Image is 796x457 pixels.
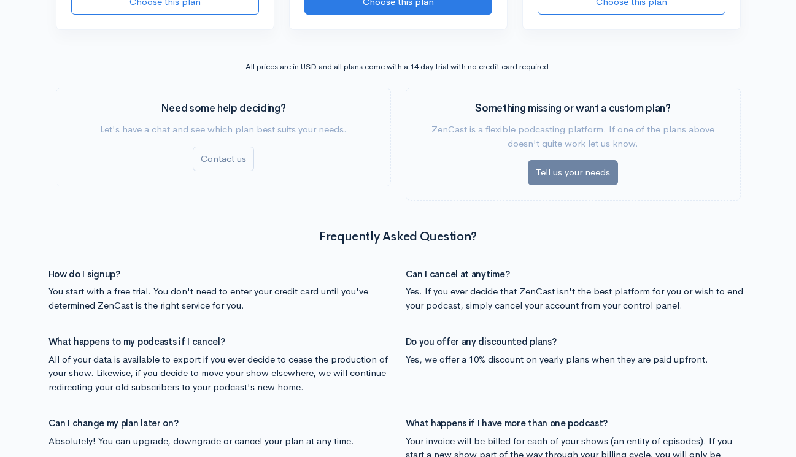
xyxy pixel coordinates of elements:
[48,418,391,429] h4: Can I change my plan later on?
[71,103,376,115] h3: Need some help deciding?
[406,353,748,367] p: Yes, we offer a 10% discount on yearly plans when they are paid upfront.
[48,337,391,347] h4: What happens to my podcasts if I cancel?
[406,285,748,312] p: Yes. If you ever decide that ZenCast isn't the best platform for you or wish to end your podcast,...
[56,230,741,244] h2: Frequently Asked Question?
[406,418,748,429] h4: What happens if I have more than one podcast?
[48,434,391,448] p: Absolutely! You can upgrade, downgrade or cancel your plan at any time.
[245,61,551,72] small: All prices are in USD and all plans come with a 14 day trial with no credit card required.
[71,123,376,137] p: Let's have a chat and see which plan best suits your needs.
[48,353,391,394] p: All of your data is available to export if you ever decide to cease the production of your show. ...
[48,285,391,312] p: You start with a free trial. You don't need to enter your credit card until you've determined Zen...
[421,123,725,150] p: ZenCast is a flexible podcasting platform. If one of the plans above doesn't quite work let us know.
[421,103,725,115] h3: Something missing or want a custom plan?
[528,160,618,185] a: Tell us your needs
[48,269,391,280] h4: How do I signup?
[193,147,254,172] a: Contact us
[406,269,748,280] h4: Can I cancel at anytime?
[406,337,748,347] h4: Do you offer any discounted plans?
